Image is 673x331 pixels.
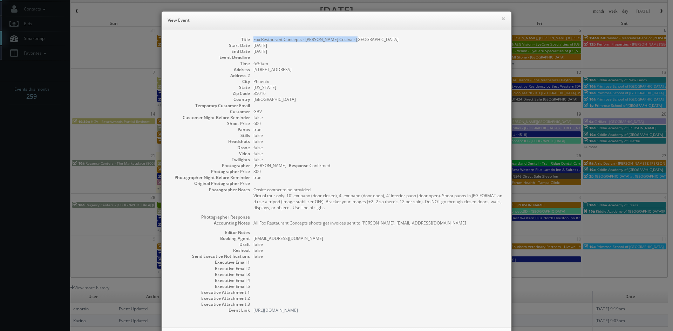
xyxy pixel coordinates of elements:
[169,120,250,126] dt: Shoot Price
[169,126,250,132] dt: Panos
[169,163,250,168] dt: Photographer
[169,295,250,301] dt: Executive Attachment 2
[169,145,250,151] dt: Drone
[253,187,504,211] pre: Onsite contact to be provided. Virtual tour only: 10' ext pano (door closed), 4' ext pano (door o...
[253,36,504,42] dd: Fox Restaurant Concepts - [PERSON_NAME] Cocina - [GEOGRAPHIC_DATA]
[253,253,504,259] dd: false
[169,36,250,42] dt: Title
[169,235,250,241] dt: Booking Agent
[169,307,250,313] dt: Event Link
[169,259,250,265] dt: Executive Email 1
[253,151,504,157] dd: false
[169,90,250,96] dt: Zip Code
[169,301,250,307] dt: Executive Attachment 3
[253,48,504,54] dd: [DATE]
[253,109,504,115] dd: GBV
[253,78,504,84] dd: Phoenix
[253,138,504,144] dd: false
[253,42,504,48] dd: [DATE]
[289,163,310,168] b: Response:
[169,174,250,180] dt: Photographer Night Before Reminder
[253,90,504,96] dd: 85016
[253,157,504,163] dd: false
[253,84,504,90] dd: [US_STATE]
[169,115,250,120] dt: Customer Night Before Reminder
[169,73,250,78] dt: Address 2
[169,283,250,289] dt: Executive Email 5
[169,54,250,60] dt: Event Deadline
[169,151,250,157] dt: Video
[253,126,504,132] dd: true
[169,168,250,174] dt: Photographer Price
[169,187,250,193] dt: Photographer Notes
[169,241,250,247] dt: Draft
[253,247,504,253] dd: false
[169,48,250,54] dt: End Date
[168,17,505,24] h6: View Event
[169,214,250,220] dt: Photographer Response
[253,174,504,180] dd: true
[169,253,250,259] dt: Send Executive Notifications
[169,96,250,102] dt: Country
[169,84,250,90] dt: State
[253,120,504,126] dd: 600
[169,67,250,73] dt: Address
[253,241,504,247] dd: false
[253,132,504,138] dd: false
[169,103,250,109] dt: Temporary Customer Email
[169,277,250,283] dt: Executive Email 4
[169,78,250,84] dt: City
[253,163,504,168] dd: [PERSON_NAME] - Confirmed
[169,42,250,48] dt: Start Date
[169,138,250,144] dt: Headshots
[253,307,298,313] a: [URL][DOMAIN_NAME]
[501,16,505,21] button: ×
[169,61,250,67] dt: Time
[169,157,250,163] dt: Twilights
[253,67,504,73] dd: [STREET_ADDRESS]
[169,266,250,271] dt: Executive Email 2
[253,61,504,67] dd: 6:30am
[253,235,504,241] dd: [EMAIL_ADDRESS][DOMAIN_NAME]
[169,229,250,235] dt: Editor Notes
[253,145,504,151] dd: false
[169,180,250,186] dt: Original Photographer Price
[169,132,250,138] dt: Stills
[169,220,250,226] dt: Accounting Notes
[253,220,504,226] pre: All Fox Restaurant Concepts shoots get invoices sent to [PERSON_NAME], [EMAIL_ADDRESS][DOMAIN_NAME]
[169,271,250,277] dt: Executive Email 3
[253,96,504,102] dd: [GEOGRAPHIC_DATA]
[169,109,250,115] dt: Customer
[253,115,504,120] dd: false
[169,289,250,295] dt: Executive Attachment 1
[253,168,504,174] dd: 300
[169,247,250,253] dt: Reshoot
